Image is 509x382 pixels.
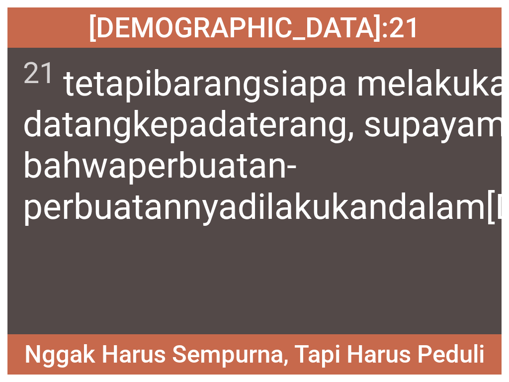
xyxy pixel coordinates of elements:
[23,56,56,90] sup: 21
[88,11,421,44] span: [DEMOGRAPHIC_DATA]:21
